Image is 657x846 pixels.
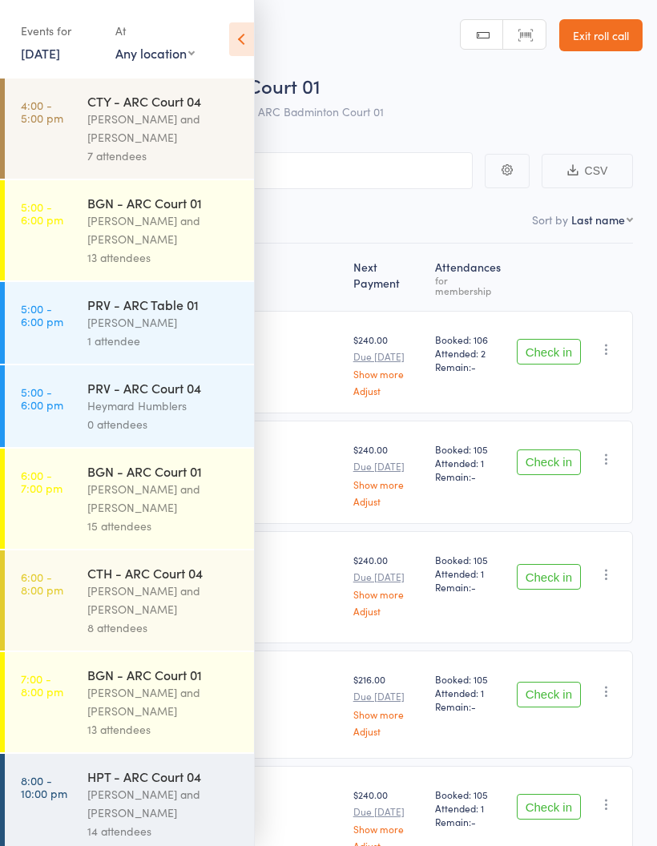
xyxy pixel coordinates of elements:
span: Booked: 105 [435,442,504,456]
div: [PERSON_NAME] and [PERSON_NAME] [87,582,240,618]
button: CSV [542,154,633,188]
div: 15 attendees [87,517,240,535]
div: $216.00 [353,672,422,735]
div: Heymard Humblers [87,397,240,415]
a: Adjust [353,385,422,396]
div: HPT - ARC Court 04 [87,767,240,785]
span: Booked: 105 [435,672,504,686]
span: - [471,815,476,828]
span: - [471,360,476,373]
div: BGN - ARC Court 01 [87,666,240,683]
time: 6:00 - 8:00 pm [21,570,63,596]
span: - [471,699,476,713]
time: 6:00 - 7:00 pm [21,469,62,494]
span: Remain: [435,469,504,483]
div: $240.00 [353,332,422,396]
label: Sort by [532,211,568,228]
a: Show more [353,589,422,599]
div: 13 attendees [87,720,240,739]
div: 1 attendee [87,332,240,350]
span: Attended: 1 [435,686,504,699]
div: PRV - ARC Table 01 [87,296,240,313]
div: [PERSON_NAME] [87,313,240,332]
button: Check in [517,449,581,475]
div: PRV - ARC Court 04 [87,379,240,397]
time: 5:00 - 6:00 pm [21,200,63,226]
a: 7:00 -8:00 pmBGN - ARC Court 01[PERSON_NAME] and [PERSON_NAME]13 attendees [5,652,254,752]
a: 6:00 -7:00 pmBGN - ARC Court 01[PERSON_NAME] and [PERSON_NAME]15 attendees [5,449,254,549]
a: 5:00 -6:00 pmPRV - ARC Court 04Heymard Humblers0 attendees [5,365,254,447]
a: Show more [353,369,422,379]
div: CTY - ARC Court 04 [87,92,240,110]
span: Remain: [435,360,504,373]
a: 6:00 -8:00 pmCTH - ARC Court 04[PERSON_NAME] and [PERSON_NAME]8 attendees [5,550,254,651]
time: 4:00 - 5:00 pm [21,99,63,124]
span: Booked: 105 [435,553,504,566]
a: Adjust [353,726,422,736]
div: [PERSON_NAME] and [PERSON_NAME] [87,785,240,822]
span: Attended: 2 [435,346,504,360]
small: Due [DATE] [353,461,422,472]
span: Attended: 1 [435,456,504,469]
span: Remain: [435,815,504,828]
a: [DATE] [21,44,60,62]
div: Any location [115,44,195,62]
div: BGN - ARC Court 01 [87,462,240,480]
a: Show more [353,709,422,719]
div: $240.00 [353,553,422,616]
span: - [471,469,476,483]
a: Adjust [353,496,422,506]
div: for membership [435,275,504,296]
button: Check in [517,339,581,365]
div: 13 attendees [87,248,240,267]
button: Check in [517,682,581,707]
span: Booked: 105 [435,788,504,801]
button: Check in [517,564,581,590]
time: 8:00 - 10:00 pm [21,774,67,800]
div: CTH - ARC Court 04 [87,564,240,582]
span: - [471,580,476,594]
div: 0 attendees [87,415,240,433]
span: ARC Badminton Court 01 [258,103,384,119]
time: 5:00 - 6:00 pm [21,385,63,411]
span: Remain: [435,580,504,594]
div: [PERSON_NAME] and [PERSON_NAME] [87,683,240,720]
div: Next Payment [347,251,429,304]
div: At [115,18,195,44]
time: 7:00 - 8:00 pm [21,672,63,698]
small: Due [DATE] [353,351,422,362]
a: 4:00 -5:00 pmCTY - ARC Court 04[PERSON_NAME] and [PERSON_NAME]7 attendees [5,79,254,179]
a: Show more [353,824,422,834]
div: [PERSON_NAME] and [PERSON_NAME] [87,480,240,517]
span: Attended: 1 [435,801,504,815]
span: Remain: [435,699,504,713]
small: Due [DATE] [353,571,422,582]
span: Attended: 1 [435,566,504,580]
time: 5:00 - 6:00 pm [21,302,63,328]
div: 8 attendees [87,618,240,637]
small: Due [DATE] [353,691,422,702]
a: Show more [353,479,422,489]
a: 5:00 -6:00 pmBGN - ARC Court 01[PERSON_NAME] and [PERSON_NAME]13 attendees [5,180,254,280]
span: Booked: 106 [435,332,504,346]
a: 5:00 -6:00 pmPRV - ARC Table 01[PERSON_NAME]1 attendee [5,282,254,364]
div: [PERSON_NAME] and [PERSON_NAME] [87,110,240,147]
small: Due [DATE] [353,806,422,817]
div: $240.00 [353,442,422,506]
button: Check in [517,794,581,820]
div: Atten­dances [429,251,510,304]
div: Events for [21,18,99,44]
div: BGN - ARC Court 01 [87,194,240,211]
a: Adjust [353,606,422,616]
div: [PERSON_NAME] and [PERSON_NAME] [87,211,240,248]
a: Exit roll call [559,19,643,51]
div: Last name [571,211,625,228]
div: 14 attendees [87,822,240,840]
div: 7 attendees [87,147,240,165]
